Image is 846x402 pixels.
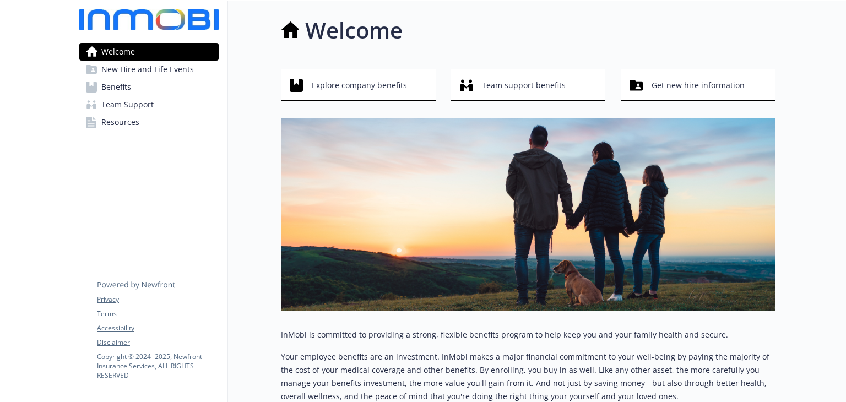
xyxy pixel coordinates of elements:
[281,328,775,341] p: InMobi is committed to providing a strong, flexible benefits program to help keep you and your fa...
[652,75,745,96] span: Get new hire information
[79,96,219,113] a: Team Support
[621,69,775,101] button: Get new hire information
[101,61,194,78] span: New Hire and Life Events
[312,75,407,96] span: Explore company benefits
[305,14,403,47] h1: Welcome
[79,113,219,131] a: Resources
[281,118,775,311] img: overview page banner
[97,309,218,319] a: Terms
[97,323,218,333] a: Accessibility
[451,69,606,101] button: Team support benefits
[101,96,154,113] span: Team Support
[101,78,131,96] span: Benefits
[79,78,219,96] a: Benefits
[281,69,436,101] button: Explore company benefits
[101,43,135,61] span: Welcome
[97,338,218,347] a: Disclaimer
[482,75,566,96] span: Team support benefits
[79,61,219,78] a: New Hire and Life Events
[79,43,219,61] a: Welcome
[97,295,218,305] a: Privacy
[101,113,139,131] span: Resources
[97,352,218,380] p: Copyright © 2024 - 2025 , Newfront Insurance Services, ALL RIGHTS RESERVED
